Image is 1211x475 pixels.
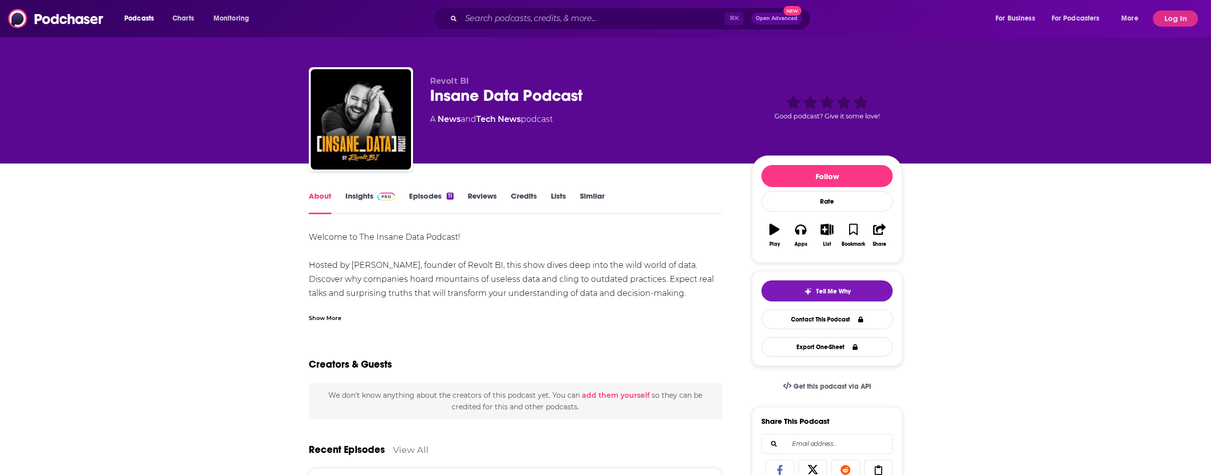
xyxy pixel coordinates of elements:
[124,12,154,26] span: Podcasts
[117,11,167,27] button: open menu
[761,434,893,454] div: Search followers
[1121,12,1138,26] span: More
[207,11,262,27] button: open menu
[309,191,331,214] a: About
[761,416,830,426] h3: Share This Podcast
[873,241,886,247] div: Share
[430,113,553,125] div: A podcast
[816,287,851,295] span: Tell Me Why
[1153,11,1198,27] button: Log In
[461,114,476,124] span: and
[756,16,797,21] span: Open Advanced
[438,114,461,124] a: News
[409,191,454,214] a: Episodes11
[775,374,879,399] a: Get this podcast via API
[794,241,808,247] div: Apps
[774,112,880,120] span: Good podcast? Give it some love!
[580,191,604,214] a: Similar
[8,9,104,28] img: Podchaser - Follow, Share and Rate Podcasts
[172,12,194,26] span: Charts
[1114,11,1151,27] button: open menu
[995,12,1035,26] span: For Business
[769,241,780,247] div: Play
[468,191,497,214] a: Reviews
[814,217,840,253] button: List
[787,217,814,253] button: Apps
[582,391,650,399] button: add them yourself
[511,191,537,214] a: Credits
[309,230,722,329] div: Welcome to The Insane Data Podcast! Hosted by [PERSON_NAME], founder of Revolt BI, this show dive...
[761,337,893,357] button: Export One-Sheet
[725,12,743,25] span: ⌘ K
[1052,12,1100,26] span: For Podcasters
[1045,11,1114,27] button: open menu
[761,191,893,212] div: Rate
[770,434,884,453] input: Email address...
[761,217,787,253] button: Play
[867,217,893,253] button: Share
[761,280,893,301] button: tell me why sparkleTell Me Why
[751,13,802,25] button: Open AdvancedNew
[377,193,395,201] img: Podchaser Pro
[793,382,871,391] span: Get this podcast via API
[988,11,1048,27] button: open menu
[761,165,893,187] button: Follow
[840,217,866,253] button: Bookmark
[476,114,521,124] a: Tech News
[311,69,411,170] img: Insane Data Podcast
[752,76,902,138] div: Good podcast? Give it some love!
[309,358,392,371] h2: Creators & Guests
[761,309,893,329] a: Contact This Podcast
[551,191,566,214] a: Lists
[328,391,702,411] span: We don't know anything about the creators of this podcast yet . You can so they can be credited f...
[430,76,469,86] span: Revolt BI
[345,191,395,214] a: InsightsPodchaser Pro
[309,443,385,456] a: Recent Episodes
[447,193,454,200] div: 11
[393,444,429,455] a: View All
[804,287,812,295] img: tell me why sparkle
[842,241,865,247] div: Bookmark
[166,11,200,27] a: Charts
[461,11,725,27] input: Search podcasts, credits, & more...
[823,241,831,247] div: List
[783,6,801,16] span: New
[443,7,820,30] div: Search podcasts, credits, & more...
[214,12,249,26] span: Monitoring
